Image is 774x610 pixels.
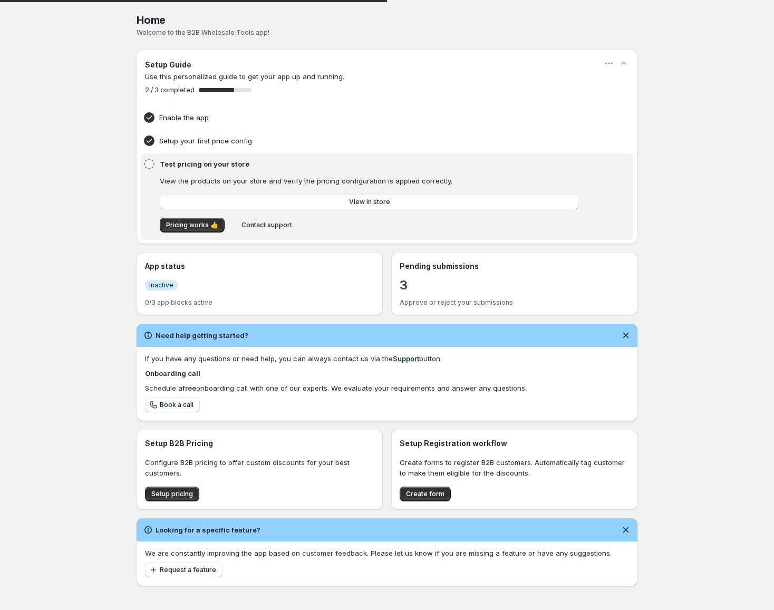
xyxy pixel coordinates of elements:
div: Schedule a onboarding call with one of our experts. We evaluate your requirements and answer any ... [145,383,629,393]
h3: Setup Guide [145,60,191,70]
button: Contact support [235,218,298,233]
p: 0/3 app blocks active [145,298,374,307]
a: InfoInactive [145,279,178,291]
a: Book a call [145,398,200,412]
button: Dismiss notification [618,328,633,343]
h3: Setup Registration workflow [400,438,629,449]
h2: Need help getting started? [156,330,248,341]
h4: Enable the app [159,112,582,123]
h3: Setup B2B Pricing [145,438,374,449]
span: Home [137,14,166,26]
p: Configure B2B pricing to offer custom discounts for your best customers. [145,457,374,478]
span: Contact support [241,221,292,229]
p: View the products on your store and verify the pricing configuration is applied correctly. [160,176,579,186]
h2: Looking for a specific feature? [156,525,260,535]
h4: Setup your first price config [159,135,582,146]
button: Dismiss notification [618,522,633,537]
span: Create form [406,490,444,498]
p: Welcome to the B2B Wholesale Tools app! [137,28,637,37]
a: 3 [400,277,408,294]
span: Inactive [149,281,173,289]
button: Pricing works 👍 [160,218,225,233]
a: View in store [160,195,579,209]
h3: Pending submissions [400,261,629,272]
h3: App status [145,261,374,272]
span: View in store [349,198,390,206]
button: Create form [400,487,451,501]
h4: Onboarding call [145,368,629,379]
button: Setup pricing [145,487,199,501]
span: Pricing works 👍 [166,221,218,229]
a: Support [393,354,419,363]
h4: Test pricing on your store [160,159,582,169]
b: free [182,384,196,392]
p: Approve or reject your submissions [400,298,629,307]
span: Book a call [160,401,193,409]
span: 2 / 3 completed [145,86,195,94]
div: If you have any questions or need help, you can always contact us via the button. [145,353,629,364]
p: Create forms to register B2B customers. Automatically tag customer to make them eligible for the ... [400,457,629,478]
p: We are constantly improving the app based on customer feedback. Please let us know if you are mis... [145,548,629,558]
span: Request a feature [160,566,216,574]
p: Use this personalized guide to get your app up and running. [145,71,629,82]
button: Request a feature [145,563,222,577]
span: Setup pricing [151,490,193,498]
